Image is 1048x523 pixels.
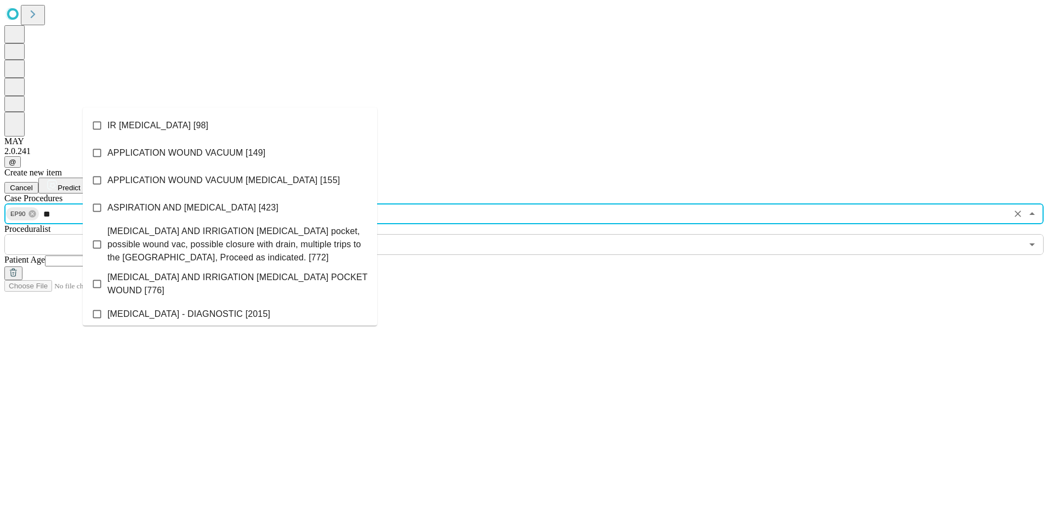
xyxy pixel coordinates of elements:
[38,178,89,194] button: Predict
[4,194,62,203] span: Scheduled Procedure
[58,184,80,192] span: Predict
[107,308,270,321] span: [MEDICAL_DATA] - DIAGNOSTIC [2015]
[107,146,265,160] span: APPLICATION WOUND VACUUM [149]
[4,182,38,194] button: Cancel
[4,146,1044,156] div: 2.0.241
[1010,206,1026,221] button: Clear
[107,174,340,187] span: APPLICATION WOUND VACUUM [MEDICAL_DATA] [155]
[10,184,33,192] span: Cancel
[4,137,1044,146] div: MAY
[6,208,30,220] span: EP90
[107,225,368,264] span: [MEDICAL_DATA] AND IRRIGATION [MEDICAL_DATA] pocket, possible wound vac, possible closure with dr...
[6,207,39,220] div: EP90
[9,158,16,166] span: @
[1024,237,1040,252] button: Open
[4,224,50,234] span: Proceduralist
[107,271,368,297] span: [MEDICAL_DATA] AND IRRIGATION [MEDICAL_DATA] POCKET WOUND [776]
[4,168,62,177] span: Create new item
[107,201,278,214] span: ASPIRATION AND [MEDICAL_DATA] [423]
[1024,206,1040,221] button: Close
[107,119,208,132] span: IR [MEDICAL_DATA] [98]
[4,255,45,264] span: Patient Age
[4,156,21,168] button: @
